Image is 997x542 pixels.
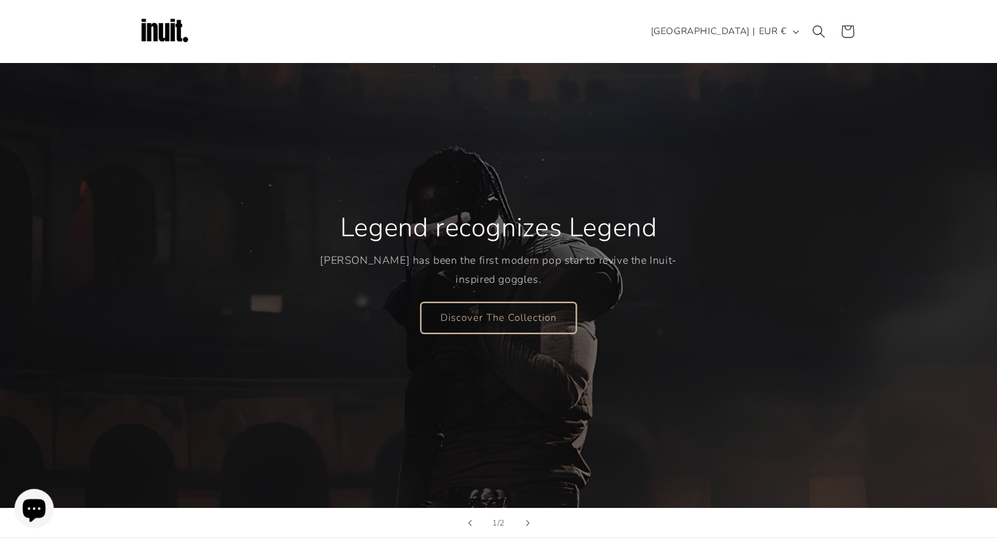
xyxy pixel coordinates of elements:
h2: Legend recognizes Legend [340,211,657,245]
img: Inuit Logo [138,5,191,58]
span: 2 [499,516,505,530]
summary: Search [804,17,833,46]
span: 1 [492,516,498,530]
button: Previous slide [456,509,484,537]
span: / [498,516,500,530]
a: Discover The Collection [421,302,576,333]
button: Next slide [513,509,542,537]
inbox-online-store-chat: Shopify online store chat [10,489,58,532]
span: [GEOGRAPHIC_DATA] | EUR € [651,24,787,38]
button: [GEOGRAPHIC_DATA] | EUR € [643,19,804,44]
p: [PERSON_NAME] has been the first modern pop star to revive the Inuit-inspired goggles. [320,251,677,289]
